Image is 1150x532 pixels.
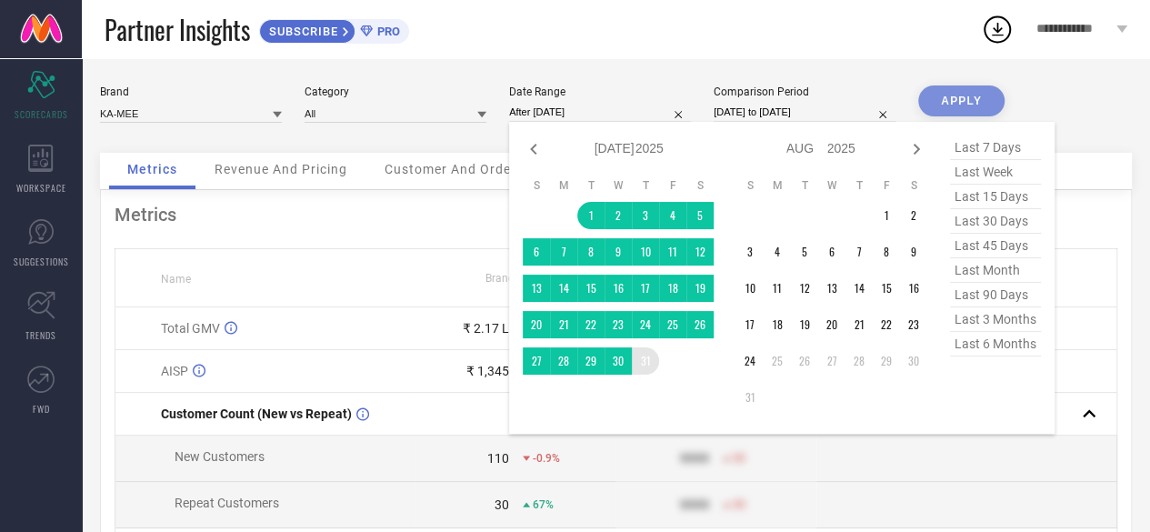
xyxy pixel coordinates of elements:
[791,275,818,302] td: Tue Aug 12 2025
[680,497,709,512] div: 9999
[736,238,764,266] td: Sun Aug 03 2025
[14,255,69,268] span: SUGGESTIONS
[764,311,791,338] td: Mon Aug 18 2025
[605,178,632,193] th: Wednesday
[550,311,577,338] td: Mon Jul 21 2025
[632,311,659,338] td: Thu Jul 24 2025
[950,209,1041,234] span: last 30 days
[487,451,509,466] div: 110
[714,103,895,122] input: Select comparison period
[686,202,714,229] td: Sat Jul 05 2025
[764,347,791,375] td: Mon Aug 25 2025
[577,238,605,266] td: Tue Jul 08 2025
[791,311,818,338] td: Tue Aug 19 2025
[764,238,791,266] td: Mon Aug 04 2025
[680,451,709,466] div: 9999
[632,347,659,375] td: Thu Jul 31 2025
[466,364,509,378] div: ₹ 1,345
[385,162,524,176] span: Customer And Orders
[632,178,659,193] th: Thursday
[161,364,188,378] span: AISP
[533,452,560,465] span: -0.9%
[523,238,550,266] td: Sun Jul 06 2025
[175,449,265,464] span: New Customers
[632,202,659,229] td: Thu Jul 03 2025
[632,238,659,266] td: Thu Jul 10 2025
[900,347,927,375] td: Sat Aug 30 2025
[523,311,550,338] td: Sun Jul 20 2025
[659,275,686,302] td: Fri Jul 18 2025
[215,162,347,176] span: Revenue And Pricing
[950,258,1041,283] span: last month
[161,273,191,286] span: Name
[523,178,550,193] th: Sunday
[509,85,691,98] div: Date Range
[873,275,900,302] td: Fri Aug 15 2025
[577,311,605,338] td: Tue Jul 22 2025
[605,347,632,375] td: Wed Jul 30 2025
[736,347,764,375] td: Sun Aug 24 2025
[16,181,66,195] span: WORKSPACE
[981,13,1014,45] div: Open download list
[259,15,409,44] a: SUBSCRIBEPRO
[845,238,873,266] td: Thu Aug 07 2025
[686,311,714,338] td: Sat Jul 26 2025
[950,332,1041,356] span: last 6 months
[845,347,873,375] td: Thu Aug 28 2025
[818,178,845,193] th: Wednesday
[733,452,745,465] span: 50
[659,202,686,229] td: Fri Jul 04 2025
[900,178,927,193] th: Saturday
[714,85,895,98] div: Comparison Period
[605,238,632,266] td: Wed Jul 09 2025
[764,275,791,302] td: Mon Aug 11 2025
[733,498,745,511] span: 50
[900,238,927,266] td: Sat Aug 09 2025
[105,11,250,48] span: Partner Insights
[533,498,554,511] span: 67%
[845,178,873,193] th: Thursday
[577,275,605,302] td: Tue Jul 15 2025
[950,136,1041,160] span: last 7 days
[550,238,577,266] td: Mon Jul 07 2025
[577,178,605,193] th: Tuesday
[161,321,220,336] span: Total GMV
[736,275,764,302] td: Sun Aug 10 2025
[523,138,545,160] div: Previous month
[605,202,632,229] td: Wed Jul 02 2025
[950,307,1041,332] span: last 3 months
[550,178,577,193] th: Monday
[463,321,509,336] div: ₹ 2.17 L
[161,407,352,421] span: Customer Count (New vs Repeat)
[632,275,659,302] td: Thu Jul 17 2025
[485,272,545,285] span: Brand Value
[605,275,632,302] td: Wed Jul 16 2025
[764,178,791,193] th: Monday
[127,162,177,176] span: Metrics
[845,311,873,338] td: Thu Aug 21 2025
[873,347,900,375] td: Fri Aug 29 2025
[900,202,927,229] td: Sat Aug 02 2025
[818,238,845,266] td: Wed Aug 06 2025
[115,204,1117,226] div: Metrics
[818,347,845,375] td: Wed Aug 27 2025
[305,85,486,98] div: Category
[33,402,50,416] span: FWD
[845,275,873,302] td: Thu Aug 14 2025
[818,311,845,338] td: Wed Aug 20 2025
[950,234,1041,258] span: last 45 days
[736,178,764,193] th: Sunday
[818,275,845,302] td: Wed Aug 13 2025
[523,275,550,302] td: Sun Jul 13 2025
[900,311,927,338] td: Sat Aug 23 2025
[950,160,1041,185] span: last week
[605,311,632,338] td: Wed Jul 23 2025
[791,347,818,375] td: Tue Aug 26 2025
[577,202,605,229] td: Tue Jul 01 2025
[577,347,605,375] td: Tue Jul 29 2025
[736,311,764,338] td: Sun Aug 17 2025
[905,138,927,160] div: Next month
[900,275,927,302] td: Sat Aug 16 2025
[260,25,343,38] span: SUBSCRIBE
[736,384,764,411] td: Sun Aug 31 2025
